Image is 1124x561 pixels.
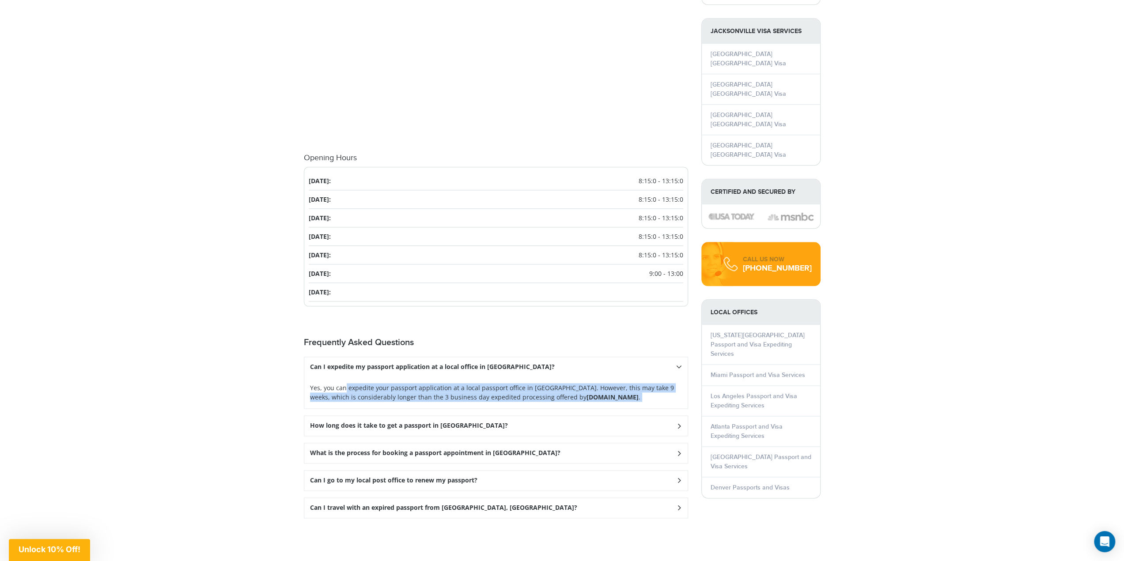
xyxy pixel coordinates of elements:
li: [DATE]: [309,227,683,246]
a: [GEOGRAPHIC_DATA] Passport and Visa Services [711,453,811,470]
div: CALL US NOW [743,255,812,264]
h2: Frequently Asked Questions [304,337,688,348]
a: Miami Passport and Visa Services [711,371,805,379]
li: [DATE]: [309,209,683,227]
span: 8:15:0 - 13:15:0 [639,250,683,260]
a: [US_STATE][GEOGRAPHIC_DATA] Passport and Visa Expediting Services [711,331,805,358]
a: [GEOGRAPHIC_DATA] [GEOGRAPHIC_DATA] Visa [711,142,786,158]
a: Los Angeles Passport and Visa Expediting Services [711,392,797,409]
div: Open Intercom Messenger [1094,531,1115,552]
h3: Can I travel with an expired passport from [GEOGRAPHIC_DATA], [GEOGRAPHIC_DATA]? [310,504,577,512]
li: [DATE]: [309,264,683,283]
span: 9:00 - 13:00 [649,269,683,278]
p: Yes, you can expedite your passport application at a local passport office in [GEOGRAPHIC_DATA]. ... [310,383,682,402]
h3: Can I go to my local post office to renew my passport? [310,477,477,484]
img: image description [768,211,814,222]
h3: How long does it take to get a passport in [GEOGRAPHIC_DATA]? [310,422,508,429]
div: [PHONE_NUMBER] [743,264,812,273]
a: [GEOGRAPHIC_DATA] [GEOGRAPHIC_DATA] Visa [711,50,786,67]
span: Unlock 10% Off! [19,545,80,554]
strong: Jacksonville Visa Services [702,19,820,44]
div: Unlock 10% Off! [9,539,90,561]
a: [GEOGRAPHIC_DATA] [GEOGRAPHIC_DATA] Visa [711,81,786,98]
a: [GEOGRAPHIC_DATA] [GEOGRAPHIC_DATA] Visa [711,111,786,128]
span: 8:15:0 - 13:15:0 [639,176,683,185]
li: [DATE]: [309,283,683,301]
h3: What is the process for booking a passport appointment in [GEOGRAPHIC_DATA]? [310,449,560,457]
span: 8:15:0 - 13:15:0 [639,232,683,241]
li: [DATE]: [309,172,683,190]
strong: Certified and Secured by [702,179,820,204]
span: 8:15:0 - 13:15:0 [639,195,683,204]
strong: [DOMAIN_NAME] [587,393,639,401]
h3: Can I expedite my passport application at a local office in [GEOGRAPHIC_DATA]? [310,363,555,371]
a: Denver Passports and Visas [711,484,790,491]
strong: LOCAL OFFICES [702,300,820,325]
img: image description [708,213,754,219]
span: 8:15:0 - 13:15:0 [639,213,683,222]
li: [DATE]: [309,246,683,264]
h4: Opening Hours [304,154,688,162]
a: Atlanta Passport and Visa Expediting Services [711,423,783,440]
li: [DATE]: [309,190,683,209]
